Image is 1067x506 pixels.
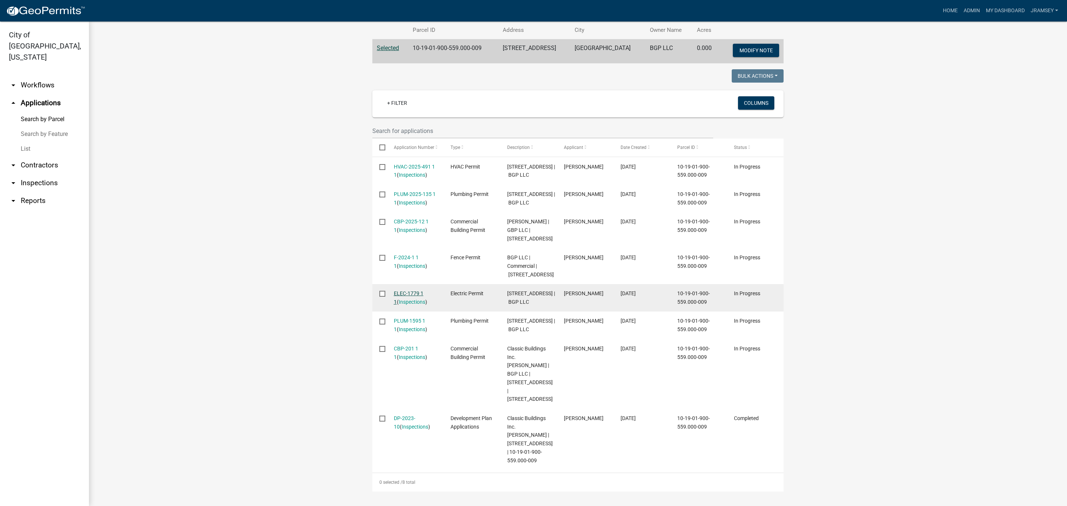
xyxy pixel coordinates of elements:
[734,254,760,260] span: In Progress
[677,191,710,206] span: 10-19-01-900-559.000-009
[507,290,555,305] span: 3005 INDUSTRIAL PARK 3009 Industrial Parkway | BGP LLC
[372,123,713,139] input: Search for applications
[394,190,436,207] div: ( )
[692,21,720,39] th: Acres
[738,96,774,110] button: Columns
[940,4,961,18] a: Home
[507,346,553,402] span: Classic Buildings Inc. Tim Youtsey | BGP LLC | 3005 INDUSTRIAL PARK | 3009 Industrial Park
[451,415,492,430] span: Development Plan Applications
[372,473,784,492] div: 8 total
[394,253,436,270] div: ( )
[507,191,555,206] span: 3005 INDUSTRIAL PARK 3009 INDUSTRIAL PARKWAY | BGP LLC
[507,219,553,242] span: Gary Pulliam | GBP LLC | 3009 INDUSTRIAL PARK
[734,219,760,224] span: In Progress
[507,164,555,178] span: 3005 INDUSTRIAL PARK 3009 Industrial Parkway | BGP LLC
[621,219,636,224] span: 01/31/2025
[677,318,710,332] span: 10-19-01-900-559.000-009
[451,191,489,197] span: Plumbing Permit
[621,164,636,170] span: 07/15/2025
[443,139,500,156] datatable-header-cell: Type
[394,191,436,206] a: PLUM-2025-135 1 1
[564,145,583,150] span: Applicant
[394,254,419,269] a: F-2024-1 1 1
[564,415,604,421] span: Timothy Youtsey
[408,21,498,39] th: Parcel ID
[677,219,710,233] span: 10-19-01-900-559.000-009
[734,164,760,170] span: In Progress
[677,254,710,269] span: 10-19-01-900-559.000-009
[399,326,425,332] a: Inspections
[9,81,18,90] i: arrow_drop_down
[739,47,773,53] span: Modify Note
[570,39,645,64] td: [GEOGRAPHIC_DATA]
[677,346,710,360] span: 10-19-01-900-559.000-009
[394,290,423,305] a: ELEC-1779 1 1
[451,145,460,150] span: Type
[386,139,443,156] datatable-header-cell: Application Number
[621,254,636,260] span: 12/20/2024
[402,424,428,430] a: Inspections
[507,145,530,150] span: Description
[734,415,759,421] span: Completed
[451,254,481,260] span: Fence Permit
[394,346,418,360] a: CBP-201 1 1
[377,44,399,51] a: Selected
[451,164,480,170] span: HVAC Permit
[9,161,18,170] i: arrow_drop_down
[394,318,425,332] a: PLUM-1595 1 1
[399,263,425,269] a: Inspections
[394,414,436,431] div: ( )
[564,219,604,224] span: Mary Frey
[394,163,436,180] div: ( )
[645,39,692,64] td: BGP LLC
[733,44,779,57] button: Modify Note
[564,318,604,324] span: Justin Stotts
[399,354,425,360] a: Inspections
[621,290,636,296] span: 08/26/2024
[399,172,425,178] a: Inspections
[564,254,604,260] span: Keith Baisch
[394,344,436,362] div: ( )
[9,99,18,107] i: arrow_drop_up
[564,346,604,352] span: Timothy Youtsey
[564,191,604,197] span: Timothy Michael Kunz
[645,21,692,39] th: Owner Name
[1028,4,1061,18] a: jramsey
[394,219,429,233] a: CBP-2025-12 1 1
[507,415,553,463] span: Classic Buildings Inc. Tim Youtsey | 3005 / 3009 Industrial Parkway | 10-19-01-900-559.000-009
[379,480,402,485] span: 0 selected /
[399,200,425,206] a: Inspections
[734,191,760,197] span: In Progress
[9,179,18,187] i: arrow_drop_down
[734,145,747,150] span: Status
[498,21,570,39] th: Address
[734,318,760,324] span: In Progress
[677,415,710,430] span: 10-19-01-900-559.000-009
[451,219,485,233] span: Commercial Building Permit
[399,227,425,233] a: Inspections
[451,318,489,324] span: Plumbing Permit
[670,139,727,156] datatable-header-cell: Parcel ID
[9,196,18,205] i: arrow_drop_down
[507,254,554,277] span: BGP LLC | Commercial | 3050 ELEMENT LN
[621,346,636,352] span: 05/18/2023
[621,415,636,421] span: 04/12/2023
[394,317,436,334] div: ( )
[677,145,695,150] span: Parcel ID
[394,289,436,306] div: ( )
[498,39,570,64] td: [STREET_ADDRESS]
[399,299,425,305] a: Inspections
[394,415,415,430] a: DP-2023-10
[507,318,555,332] span: 3005 INDUSTRIAL PARK 3005 Industrial Parkway | BGP LLC
[564,164,604,170] span: Jaxon Stauffer
[961,4,983,18] a: Admin
[621,191,636,197] span: 03/11/2025
[621,145,646,150] span: Date Created
[734,290,760,296] span: In Progress
[677,290,710,305] span: 10-19-01-900-559.000-009
[451,346,485,360] span: Commercial Building Permit
[621,318,636,324] span: 05/28/2024
[564,290,604,296] span: Jeff D Banet
[451,290,483,296] span: Electric Permit
[732,69,784,83] button: Bulk Actions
